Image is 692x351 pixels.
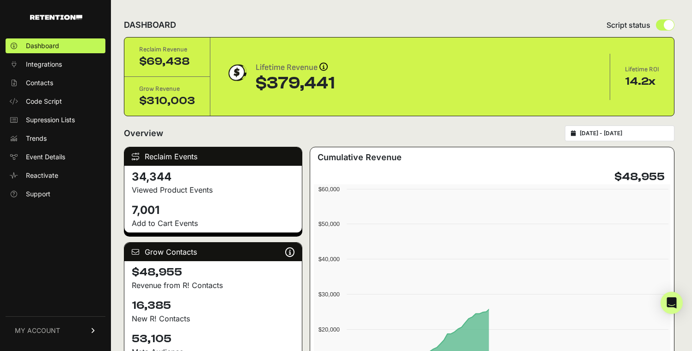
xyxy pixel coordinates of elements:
[26,97,62,106] span: Code Script
[26,189,50,199] span: Support
[6,168,105,183] a: Reactivate
[26,78,53,88] span: Contacts
[6,57,105,72] a: Integrations
[6,75,105,90] a: Contacts
[132,313,294,324] p: New R! Contacts
[30,15,82,20] img: Retention.com
[318,326,340,333] text: $20,000
[139,54,195,69] div: $69,438
[26,60,62,69] span: Integrations
[6,150,105,164] a: Event Details
[256,61,335,74] div: Lifetime Revenue
[318,220,340,227] text: $50,000
[6,113,105,127] a: Supression Lists
[132,265,294,280] h4: $48,955
[606,19,650,31] span: Script status
[132,280,294,291] p: Revenue from R! Contacts
[139,45,195,54] div: Reclaim Revenue
[132,184,294,195] p: Viewed Product Events
[124,127,163,140] h2: Overview
[124,19,176,31] h2: DASHBOARD
[318,256,340,263] text: $40,000
[124,243,302,261] div: Grow Contacts
[124,147,302,166] div: Reclaim Events
[225,61,248,84] img: dollar-coin-05c43ed7efb7bc0c12610022525b4bbbb207c7efeef5aecc26f025e68dcafac9.png
[256,74,335,93] div: $379,441
[26,152,65,162] span: Event Details
[318,291,340,298] text: $30,000
[625,65,659,74] div: Lifetime ROI
[26,134,47,143] span: Trends
[6,187,105,201] a: Support
[318,151,402,164] h3: Cumulative Revenue
[132,332,294,346] h4: 53,105
[132,169,294,184] h4: 34,344
[6,38,105,53] a: Dashboard
[6,316,105,345] a: MY ACCOUNT
[132,298,294,313] h4: 16,385
[614,169,665,184] h4: $48,955
[6,131,105,146] a: Trends
[6,94,105,109] a: Code Script
[318,186,340,193] text: $60,000
[139,94,195,108] div: $310,003
[132,218,294,229] p: Add to Cart Events
[625,74,659,89] div: 14.2x
[139,84,195,94] div: Grow Revenue
[26,115,75,125] span: Supression Lists
[26,41,59,50] span: Dashboard
[132,203,294,218] h4: 7,001
[15,326,60,335] span: MY ACCOUNT
[661,292,683,314] div: Open Intercom Messenger
[26,171,58,180] span: Reactivate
